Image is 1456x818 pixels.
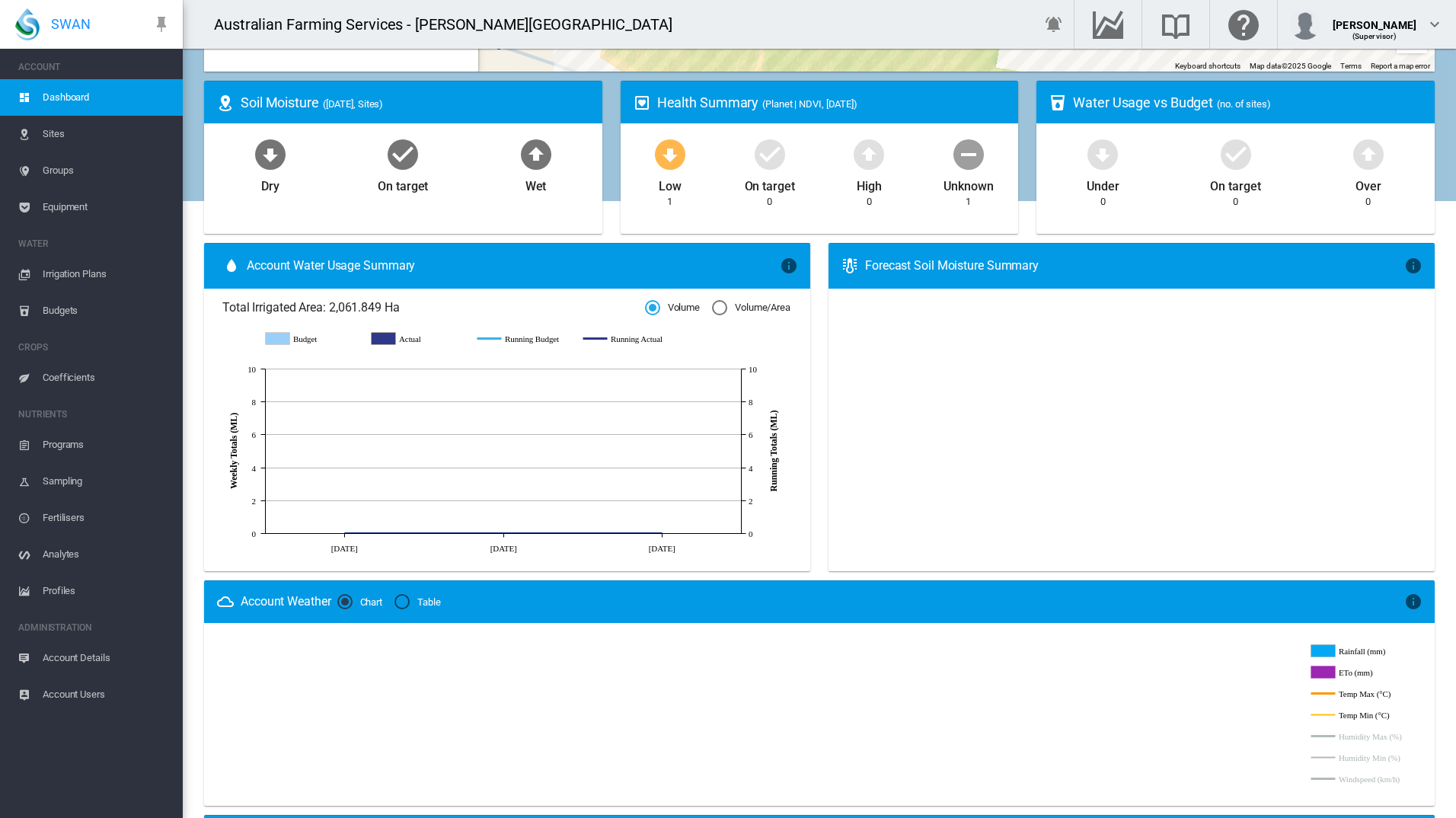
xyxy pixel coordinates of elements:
div: 0 [1233,195,1238,209]
md-icon: icon-minus-circle [950,136,987,172]
circle: Running Actual Jul 2 0 [500,530,506,536]
md-icon: icon-bell-ring [1045,15,1063,34]
span: Irrigation Plans [43,256,171,292]
tspan: 4 [749,464,753,473]
tspan: 0 [252,529,257,538]
span: Groups [43,152,171,189]
md-icon: icon-pin [152,15,171,34]
md-radio-button: Volume/Area [712,301,790,315]
circle: Running Actual Jun 25 0 [341,530,347,536]
span: Map data ©2025 Google [1250,62,1331,70]
div: 0 [867,195,872,209]
md-icon: icon-arrow-up-bold-circle [518,136,554,172]
span: Coefficients [43,359,171,396]
div: Water Usage vs Budget [1073,93,1422,112]
g: Running Actual [583,332,674,346]
span: (Planet | NDVI, [DATE]) [762,98,857,110]
div: Dry [261,172,279,195]
tspan: [DATE] [331,543,358,552]
tspan: 6 [252,430,257,439]
div: Account Weather [241,593,331,610]
tspan: [DATE] [649,543,675,552]
g: Humidity Max (%) [1311,730,1412,743]
md-icon: Search the knowledge base [1157,15,1194,34]
md-icon: icon-information [780,257,798,275]
md-icon: Go to the Data Hub [1090,15,1126,34]
span: Account Water Usage Summary [247,257,780,274]
tspan: 2 [252,497,256,506]
span: Sites [43,116,171,152]
md-icon: icon-arrow-down-bold-circle [1084,136,1121,172]
div: Forecast Soil Moisture Summary [865,257,1404,274]
tspan: 6 [749,430,753,439]
g: Temp Max (°C) [1311,687,1412,701]
div: 1 [966,195,971,209]
tspan: 10 [749,365,757,374]
g: Budget [266,332,356,346]
span: Budgets [43,292,171,329]
div: Unknown [944,172,993,195]
span: Total Irrigated Area: 2,061.849 Ha [222,299,645,316]
md-radio-button: Chart [337,595,383,609]
g: Temp Min (°C) [1311,708,1412,722]
tspan: 8 [749,398,753,407]
md-icon: icon-heart-box-outline [633,94,651,112]
tspan: 0 [749,529,753,538]
span: WATER [18,232,171,256]
div: 0 [1365,195,1371,209]
md-icon: Click here for help [1225,15,1262,34]
span: CROPS [18,335,171,359]
span: Profiles [43,573,171,609]
tspan: 2 [749,497,752,506]
span: NUTRIENTS [18,402,171,427]
md-icon: icon-information [1404,257,1422,275]
md-icon: icon-arrow-down-bold-circle [652,136,688,172]
span: Account Users [43,676,171,713]
tspan: Running Totals (ML) [768,410,779,491]
div: Under [1087,172,1119,195]
div: 1 [667,195,672,209]
div: On target [745,172,795,195]
span: Fertilisers [43,500,171,536]
md-icon: icon-arrow-up-bold-circle [1350,136,1387,172]
a: Report a map error [1371,62,1430,70]
div: Health Summary [657,93,1007,112]
md-icon: icon-chevron-down [1426,15,1444,34]
g: ETo (mm) [1311,666,1412,679]
g: Windspeed (km/h) [1311,772,1412,786]
circle: Running Actual Jul 9 0 [659,530,665,536]
tspan: 8 [252,398,257,407]
md-icon: icon-map-marker-radius [216,94,235,112]
md-icon: icon-checkbox-marked-circle [1218,136,1254,172]
span: ADMINISTRATION [18,615,171,640]
button: Keyboard shortcuts [1175,61,1240,72]
span: Programs [43,427,171,463]
div: On target [378,172,428,195]
span: ACCOUNT [18,55,171,79]
a: Terms [1340,62,1362,70]
span: Dashboard [43,79,171,116]
div: [PERSON_NAME] [1333,11,1416,27]
md-icon: icon-checkbox-marked-circle [752,136,788,172]
md-icon: icon-arrow-up-bold-circle [851,136,887,172]
div: On target [1210,172,1260,195]
md-radio-button: Table [394,595,441,609]
md-radio-button: Volume [645,301,700,315]
span: Equipment [43,189,171,225]
span: (Supervisor) [1352,32,1397,40]
tspan: 10 [247,365,256,374]
tspan: 4 [252,464,257,473]
div: Over [1355,172,1381,195]
img: profile.jpg [1290,9,1320,40]
g: Running Budget [477,332,568,346]
tspan: Weekly Totals (ML) [228,413,239,489]
button: icon-bell-ring [1039,9,1069,40]
md-icon: icon-information [1404,593,1422,611]
div: Low [659,172,682,195]
div: 0 [1100,195,1106,209]
md-icon: icon-cup-water [1049,94,1067,112]
md-icon: icon-weather-cloudy [216,593,235,611]
div: Wet [525,172,547,195]
span: Sampling [43,463,171,500]
span: (no. of sites) [1217,98,1271,110]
